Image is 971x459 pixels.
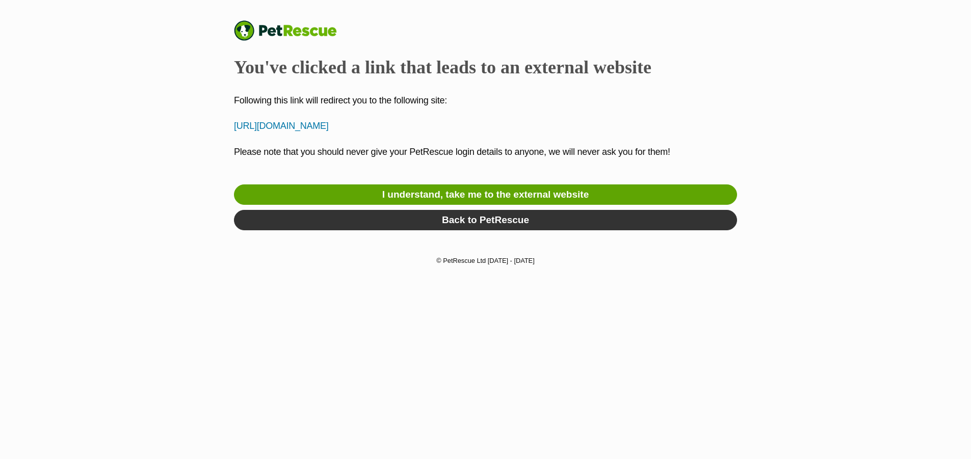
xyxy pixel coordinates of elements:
[234,145,737,173] p: Please note that you should never give your PetRescue login details to anyone, we will never ask ...
[234,210,737,230] a: Back to PetRescue
[234,56,737,78] h2: You've clicked a link that leads to an external website
[234,184,737,205] a: I understand, take me to the external website
[234,94,737,107] p: Following this link will redirect you to the following site:
[234,119,737,133] p: [URL][DOMAIN_NAME]
[436,257,534,264] small: © PetRescue Ltd [DATE] - [DATE]
[234,20,347,41] a: PetRescue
